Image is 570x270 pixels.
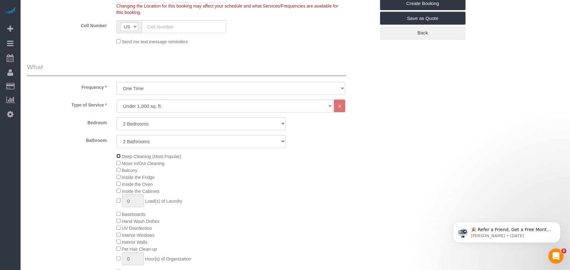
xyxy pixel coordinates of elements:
[122,219,160,224] span: Hand Wash Dishes
[380,26,466,40] a: Back
[22,117,112,126] label: Bedroom
[443,209,570,253] iframe: Intercom notifications message
[22,100,112,108] label: Type of Service *
[142,20,226,33] input: Cell Number
[122,226,152,231] span: UV Disinfection
[22,135,112,144] label: Bathroom
[122,168,138,173] span: Balcony
[145,199,182,204] span: Load(s) of Laundry
[122,189,160,194] span: Inside the Cabinets
[122,161,165,166] span: Move In/Out Cleaning
[122,175,155,180] span: Inside the Fridge
[122,240,147,245] span: Interior Walls
[548,249,564,264] iframe: Intercom live chat
[561,249,567,254] span: 8
[122,182,153,187] span: Inside the Oven
[22,20,112,29] label: Cell Number
[122,233,155,238] span: Interior Windows
[122,39,188,44] span: Send me text message reminders
[122,247,157,252] span: Pet Hair Clean-up
[380,12,466,25] a: Save as Quote
[27,62,346,77] legend: What
[122,154,181,159] span: Deep Cleaning (Most Popular)
[122,212,146,217] span: Baseboards
[145,256,191,261] span: Hour(s) of Organization
[116,3,338,15] span: Changing the Location for this booking may affect your schedule and what Services/Frequencies are...
[22,82,112,90] label: Frequency *
[4,6,16,15] img: Automaid Logo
